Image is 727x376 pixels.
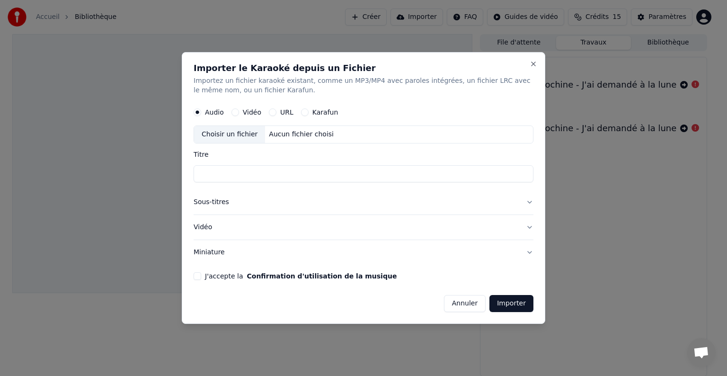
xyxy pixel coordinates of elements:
button: Miniature [194,240,533,265]
label: J'accepte la [205,273,397,279]
button: Importer [489,295,533,312]
button: Sous-titres [194,190,533,215]
div: Aucun fichier choisi [265,130,337,139]
button: Annuler [444,295,486,312]
button: J'accepte la [247,273,397,279]
label: Vidéo [243,109,261,116]
label: Karafun [312,109,338,116]
label: Titre [194,151,533,158]
h2: Importer le Karaoké depuis un Fichier [194,64,533,72]
div: Choisir un fichier [194,126,265,143]
p: Importez un fichier karaoké existant, comme un MP3/MP4 avec paroles intégrées, un fichier LRC ave... [194,76,533,95]
label: URL [280,109,293,116]
button: Vidéo [194,215,533,240]
label: Audio [205,109,224,116]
